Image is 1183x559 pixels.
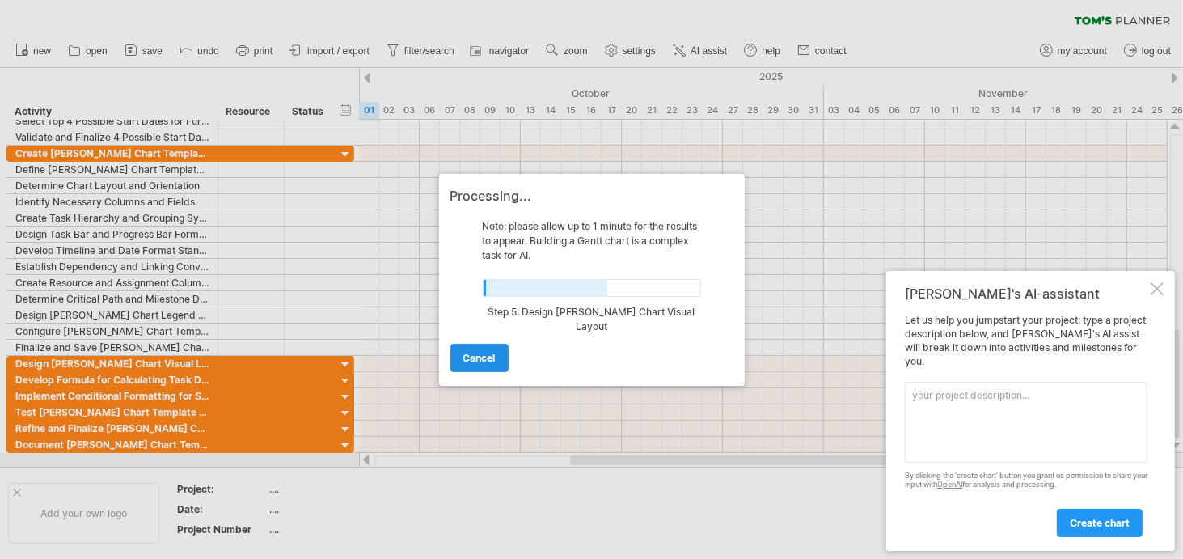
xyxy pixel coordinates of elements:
[905,286,1147,302] div: [PERSON_NAME]'s AI-assistant
[450,344,509,372] a: cancel
[463,352,496,364] span: cancel
[483,305,701,330] div: Step 5: Design [PERSON_NAME] Chart Visual Layout
[905,472,1147,489] div: By clicking the 'create chart' button you grant us permission to share your input with for analys...
[937,480,962,489] a: OpenAI
[450,219,733,263] div: Note: please allow up to 1 minute for the results to appear. Building a Gantt chart is a complex ...
[1057,509,1143,537] a: create chart
[905,314,1147,536] div: Let us help you jumpstart your project: type a project description below, and [PERSON_NAME]'s AI ...
[450,188,733,203] div: Processing...
[1070,517,1130,529] span: create chart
